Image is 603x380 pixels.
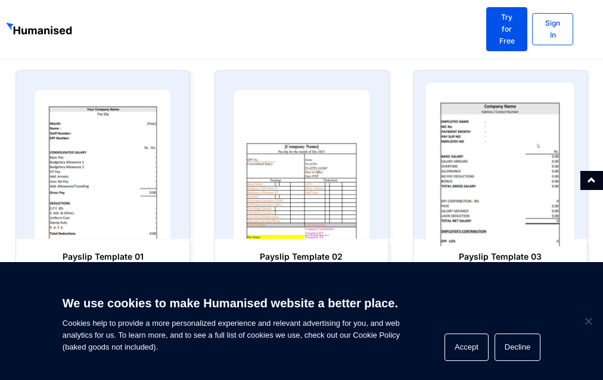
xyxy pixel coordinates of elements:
[495,334,540,361] button: Decline
[445,334,489,361] button: Accept
[425,82,574,246] img: payslip template
[532,13,573,45] a: Sign In
[582,315,594,327] span: Decline
[425,251,575,263] h6: Payslip Template 03
[63,289,400,353] span: Cookies help to provide a more personalized experience and relevant advertising for you, and web ...
[6,23,74,37] img: GetHumanised Logo
[35,90,170,239] img: payslip template
[234,90,369,239] img: payslip template
[486,7,527,51] a: Try for Free
[28,251,178,263] h6: Payslip Template 01
[63,295,400,312] h6: We use cookies to make Humanised website a better place.
[226,251,376,263] h6: Payslip Template 02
